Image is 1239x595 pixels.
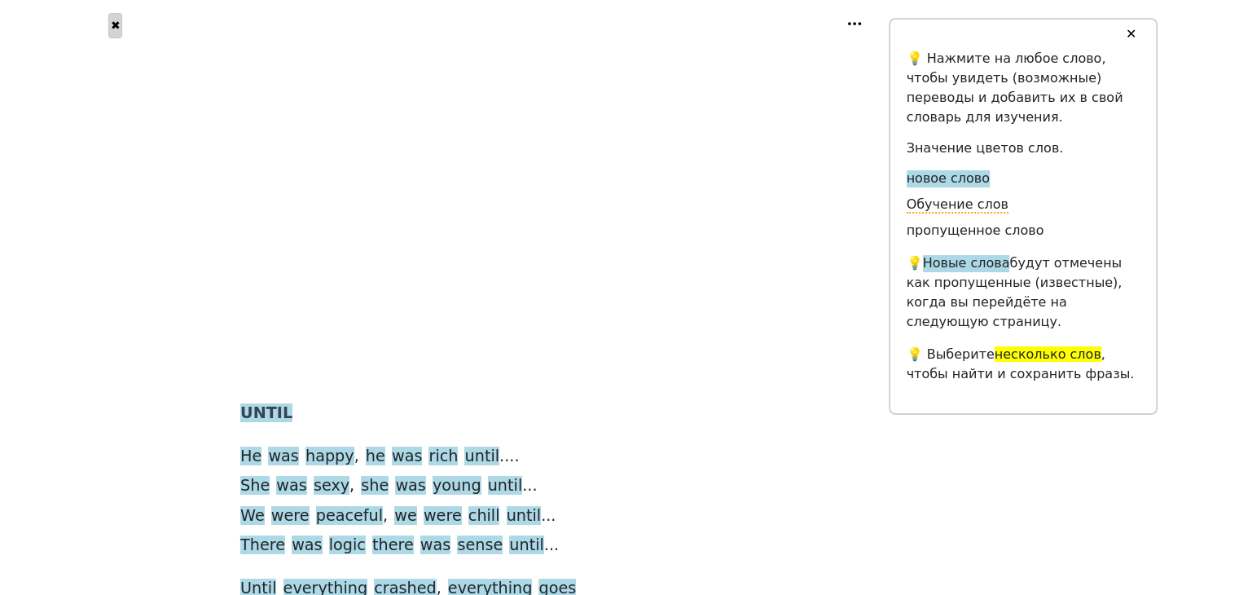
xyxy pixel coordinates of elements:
[240,476,270,496] span: She
[292,535,322,556] span: was
[424,506,462,527] span: were
[428,447,458,467] span: rich
[108,13,122,38] button: ✖
[907,253,1140,332] p: 💡 будут отмечены как пропущенные (известные), когда вы перейдёте на следующую страницу.
[392,447,422,467] span: was
[522,476,537,496] span: ...
[907,49,1140,127] p: 💡 Нажмите на любое слово, чтобы увидеть (возможные) переводы и добавить их в свой словарь для изу...
[923,255,1010,272] span: Новые слова
[995,346,1101,362] span: несколько слов
[488,476,523,496] span: until
[316,506,383,527] span: peaceful
[349,476,354,496] span: ,
[907,140,1140,156] h6: Значение цветов слов.
[240,447,261,467] span: He
[541,506,556,527] span: ...
[433,476,481,496] span: young
[907,223,1044,240] span: пропущенное слово
[509,535,544,556] span: until
[907,170,990,187] span: новое слово
[268,447,298,467] span: was
[240,403,292,424] span: UNTIL
[907,345,1140,384] p: 💡 Выберите , чтобы найти и сохранить фразы.
[271,506,310,527] span: were
[507,506,542,527] span: until
[372,535,414,556] span: there
[240,535,285,556] span: There
[329,535,366,556] span: logic
[263,51,707,301] iframe: UNTIL ( ai music video)
[383,506,388,527] span: ,
[354,447,359,467] span: ,
[240,506,265,527] span: We
[305,447,354,467] span: happy
[499,447,519,467] span: ....
[276,476,306,496] span: was
[394,506,417,527] span: we
[395,476,425,496] span: was
[1116,20,1146,49] button: ✕
[361,476,389,496] span: she
[366,447,385,467] span: he
[314,476,349,496] span: sexy
[420,535,450,556] span: was
[464,447,499,467] span: until
[544,535,559,556] span: ...
[907,196,1008,214] span: Обучение слов
[457,535,503,556] span: sense
[468,506,500,527] span: chill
